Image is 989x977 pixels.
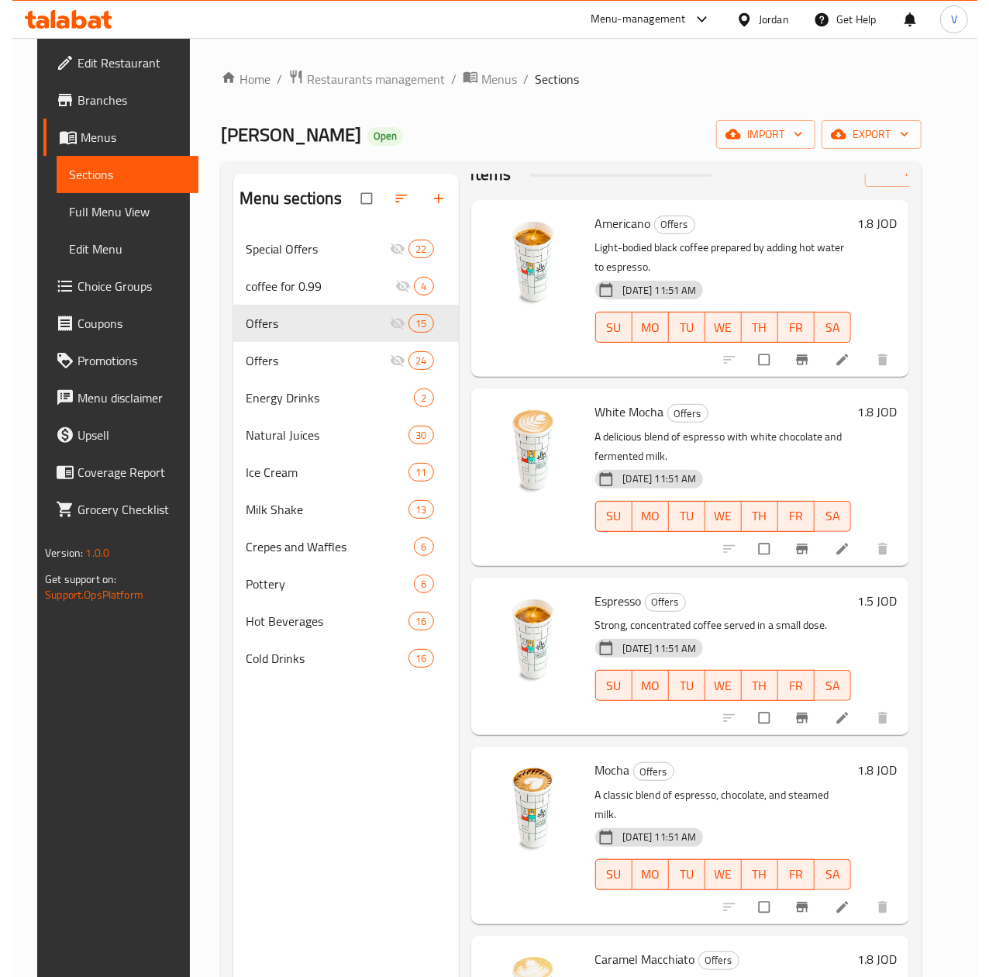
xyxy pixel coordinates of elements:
span: WE [699,863,723,886]
span: Open [355,129,391,143]
span: Menu disclaimer [65,388,174,407]
button: delete [853,701,891,735]
img: White Mocha [471,401,570,500]
div: items [396,463,421,482]
li: / [511,70,516,88]
span: Select to update [737,892,770,922]
span: 16 [397,651,420,666]
button: Branch-specific-item [773,532,810,566]
a: Menus [450,69,505,89]
span: TH [736,675,760,697]
button: delete [853,890,891,924]
div: Milk Shake13 [221,491,446,528]
span: Branches [65,91,174,109]
span: Coupons [65,314,174,333]
img: Espresso [471,590,570,689]
button: FR [766,670,802,701]
span: SU [590,316,614,339]
span: 2 [402,391,420,406]
div: Cold Drinks16 [221,640,446,677]
span: [DATE] 11:51 AM [605,471,691,486]
button: WE [693,312,729,343]
span: Offers [233,351,377,370]
span: Sections [57,165,174,184]
a: Edit menu item [822,541,841,557]
span: Menus [68,128,174,147]
div: Special Offers22 [221,230,446,268]
span: TU [663,675,687,697]
span: Offers [687,951,726,969]
span: Special Offers [233,240,377,258]
h6: 1.5 JOD [845,590,884,612]
span: 11 [397,465,420,480]
span: [DATE] 11:51 AM [605,283,691,298]
span: SU [590,505,614,527]
span: SA [808,316,832,339]
li: / [264,70,270,88]
div: items [396,314,421,333]
div: Crepes and Waffles6 [221,528,446,565]
span: Americano [583,212,639,235]
img: Americano [471,212,570,312]
span: MO [626,863,650,886]
h2: Menu items [459,140,499,186]
div: Cold Drinks [233,649,396,668]
span: coffee for 0.99 [233,277,384,295]
div: Menu-management [578,10,674,29]
button: Branch-specific-item [773,890,810,924]
button: import [704,120,803,149]
div: Offers24 [221,342,446,379]
a: Edit menu item [822,899,841,915]
span: V [939,11,945,28]
span: 30 [397,428,420,443]
button: MO [620,312,656,343]
h6: 1.8 JOD [845,759,884,781]
a: Edit Menu [44,230,186,268]
button: FR [766,501,802,532]
button: TU [656,859,693,890]
div: Hot Beverages16 [221,602,446,640]
span: Select all sections [339,184,372,213]
button: Branch-specific-item [773,701,810,735]
span: Coverage Report [65,463,174,482]
a: Sections [44,156,186,193]
span: Choice Groups [65,277,174,295]
a: Support.OpsPlatform [33,585,131,605]
button: TU [656,312,693,343]
div: Open [355,127,391,146]
button: SU [583,501,620,532]
a: Coverage Report [31,454,186,491]
div: items [401,575,421,593]
span: Get support on: [33,569,104,589]
button: MO [620,859,656,890]
span: Full Menu View [57,202,174,221]
h2: Menu sections [227,187,329,210]
span: Promotions [65,351,174,370]
button: TH [729,859,766,890]
p: A delicious blend of espresso with white chocolate and fermented milk. [583,427,839,466]
span: MO [626,675,650,697]
svg: Inactive section [377,241,393,257]
span: export [822,125,897,144]
p: Light-bodied black coffee prepared by adding hot water to espresso. [583,238,839,277]
span: WE [699,675,723,697]
a: Menus [31,119,186,156]
span: Crepes and Waffles [233,537,402,556]
button: SA [802,670,839,701]
button: SU [583,312,620,343]
span: import [716,125,791,144]
span: Restaurants management [295,70,432,88]
span: Offers [622,763,661,781]
span: 6 [402,540,420,554]
div: Offers [233,314,377,333]
div: items [401,537,421,556]
button: SA [802,312,839,343]
div: Offers15 [221,305,446,342]
button: TH [729,312,766,343]
h6: 1.8 JOD [845,401,884,423]
div: items [401,388,421,407]
span: Select to update [737,703,770,733]
span: Ice Cream [233,463,396,482]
